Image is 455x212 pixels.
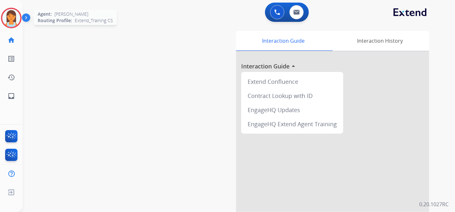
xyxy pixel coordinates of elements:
div: Contract Lookup with ID [244,89,341,103]
img: avatar [2,9,20,27]
div: EngageHQ Updates [244,103,341,117]
mat-icon: list_alt [7,55,15,63]
span: Extend_Training CS [75,17,113,24]
div: Extend Confluence [244,75,341,89]
span: [PERSON_NAME] [54,11,88,17]
mat-icon: history [7,74,15,81]
div: EngageHQ Extend Agent Training [244,117,341,131]
div: Interaction History [331,31,429,51]
p: 0.20.1027RC [419,200,449,208]
span: Agent: [38,11,52,17]
div: Interaction Guide [236,31,331,51]
mat-icon: home [7,36,15,44]
mat-icon: inbox [7,92,15,100]
span: Routing Profile: [38,17,72,24]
